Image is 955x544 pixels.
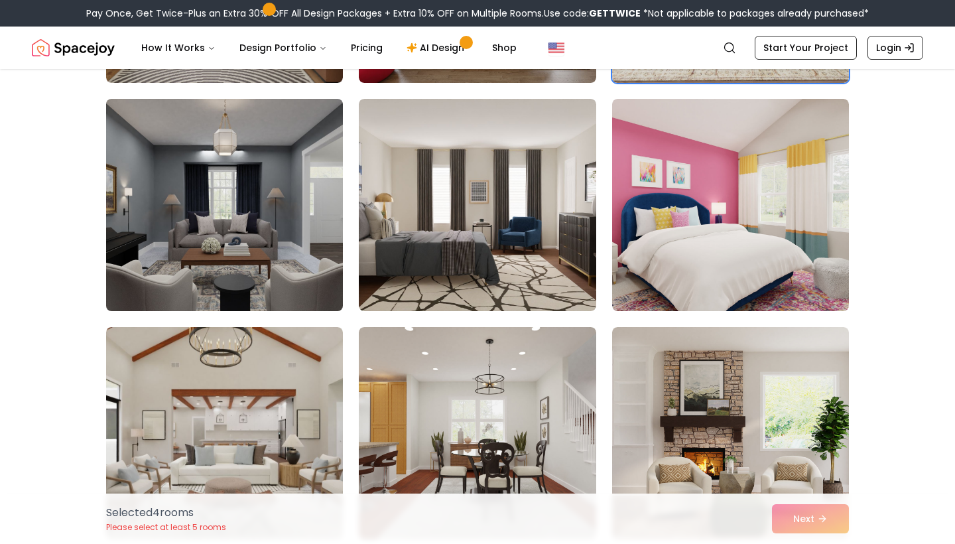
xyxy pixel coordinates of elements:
a: Pricing [340,34,393,61]
span: Use code: [544,7,641,20]
button: How It Works [131,34,226,61]
a: Start Your Project [755,36,857,60]
img: United States [548,40,564,56]
img: Room room-23 [359,327,596,539]
nav: Main [131,34,527,61]
a: Shop [481,34,527,61]
p: Please select at least 5 rooms [106,522,226,533]
img: Spacejoy Logo [32,34,115,61]
img: Room room-24 [612,327,849,539]
p: Selected 4 room s [106,505,226,521]
img: Room room-22 [106,327,343,539]
div: Pay Once, Get Twice-Plus an Extra 30% OFF All Design Packages + Extra 10% OFF on Multiple Rooms. [86,7,869,20]
button: Design Portfolio [229,34,338,61]
img: Room room-21 [612,99,849,311]
img: Room room-19 [100,94,349,316]
b: GETTWICE [589,7,641,20]
a: Spacejoy [32,34,115,61]
nav: Global [32,27,923,69]
span: *Not applicable to packages already purchased* [641,7,869,20]
a: AI Design [396,34,479,61]
img: Room room-20 [359,99,596,311]
a: Login [867,36,923,60]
